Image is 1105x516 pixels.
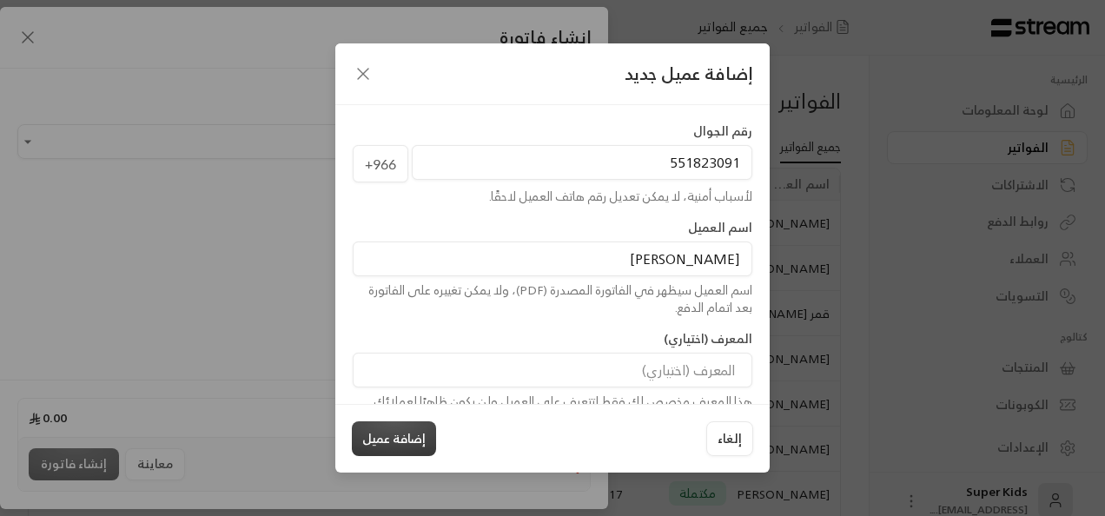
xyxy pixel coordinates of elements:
button: إضافة عميل [352,421,436,456]
label: رقم الجوال [693,122,752,140]
span: إضافة عميل جديد [625,61,752,87]
input: المعرف (اختياري) [353,353,752,387]
div: اسم العميل سيظهر في الفاتورة المصدرة (PDF)، ولا يمكن تغييره على الفاتورة بعد اتمام الدفع. [353,281,752,316]
input: اسم العميل [353,241,752,276]
label: اسم العميل [688,219,752,236]
label: المعرف (اختياري) [664,330,752,347]
div: هذا المعرف مخصص لك فقط لتتعرف على العميل ولن يكون ظاهرًا لعملائك. [353,393,752,410]
button: إلغاء [706,421,753,456]
div: لأسباب أمنية، لا يمكن تعديل رقم هاتف العميل لاحقًا. [353,188,752,205]
span: +966 [353,145,408,183]
input: رقم الجوال [412,145,752,180]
